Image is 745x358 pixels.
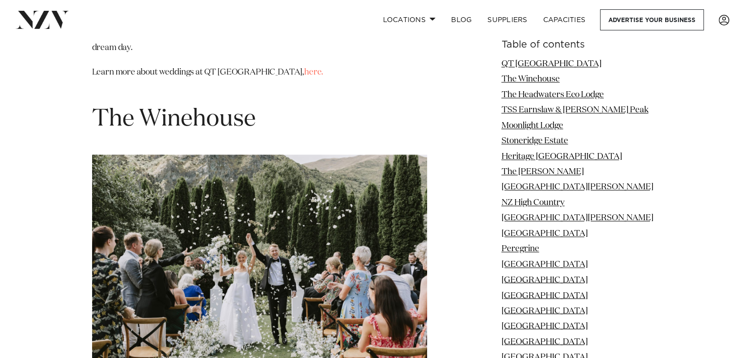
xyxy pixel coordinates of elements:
a: [GEOGRAPHIC_DATA] [502,291,588,300]
a: The Headwaters Eco Lodge [502,91,604,99]
a: QT [GEOGRAPHIC_DATA] [502,60,601,68]
a: TSS Earnslaw & [PERSON_NAME] Peak [502,106,649,114]
a: Locations [375,9,443,30]
a: [GEOGRAPHIC_DATA] [502,230,588,238]
a: The [PERSON_NAME] [502,168,584,176]
p: Learn more about weddings at QT [GEOGRAPHIC_DATA], [92,66,427,92]
a: Capacities [535,9,594,30]
a: [GEOGRAPHIC_DATA] [502,307,588,315]
a: [GEOGRAPHIC_DATA] [502,260,588,269]
a: Advertise your business [600,9,704,30]
a: Peregrine [502,245,539,253]
a: [GEOGRAPHIC_DATA] [502,322,588,330]
a: The Winehouse [502,75,560,83]
a: Moonlight Lodge [502,122,563,130]
a: Heritage [GEOGRAPHIC_DATA] [502,153,622,161]
a: here. [304,68,323,77]
a: Stoneridge Estate [502,137,568,145]
a: [GEOGRAPHIC_DATA][PERSON_NAME] [502,183,653,192]
h6: Table of contents [502,40,653,50]
a: [GEOGRAPHIC_DATA] [502,276,588,284]
a: NZ High Country [502,199,565,207]
a: [GEOGRAPHIC_DATA][PERSON_NAME] [502,214,653,222]
a: BLOG [443,9,480,30]
a: SUPPLIERS [480,9,535,30]
a: [GEOGRAPHIC_DATA] [502,337,588,346]
img: nzv-logo.png [16,11,69,28]
span: The Winehouse [92,107,256,131]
